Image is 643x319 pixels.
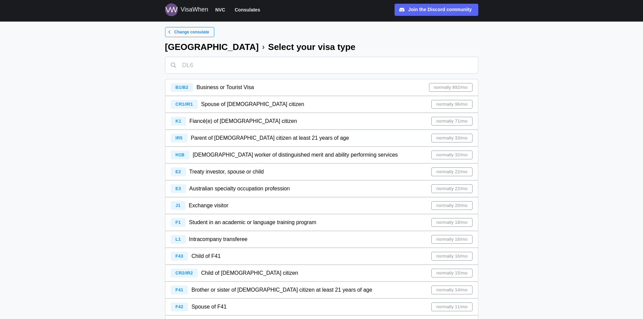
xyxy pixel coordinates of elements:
[176,118,181,124] span: K1
[165,282,478,298] a: F41 Brother or sister of [DEMOGRAPHIC_DATA] citizen at least 21 years of agenormally 14/mo
[408,6,472,14] div: Join the Discord community
[436,168,467,176] span: normally 22/mo
[165,57,478,74] input: DL6
[165,3,178,16] img: Logo for VisaWhen
[165,265,478,282] a: CR2/IR2 Child of [DEMOGRAPHIC_DATA] citizennormally 15/mo
[176,203,181,208] span: J1
[165,248,478,265] a: F43 Child of F41normally 16/mo
[176,169,181,174] span: E2
[165,43,259,51] div: [GEOGRAPHIC_DATA]
[165,231,478,248] a: L1 Intracompany transfereenormally 16/mo
[434,83,467,91] span: normally 892/mo
[436,100,467,108] span: normally 96/mo
[215,6,225,14] span: NVC
[176,152,185,157] span: H1B
[176,237,181,242] span: L1
[201,270,298,276] span: Child of [DEMOGRAPHIC_DATA] citizen
[189,186,290,191] span: Australian specialty occupation profession
[165,298,478,315] a: F42 Spouse of F41normally 11/mo
[176,287,183,292] span: F41
[165,180,478,197] a: E3 Australian specialty occupation professionnormally 22/mo
[176,254,183,259] span: F43
[235,6,260,14] span: Consulates
[436,218,467,227] span: normally 18/mo
[436,185,467,193] span: normally 22/mo
[176,220,181,225] span: F1
[165,3,208,16] a: Logo for VisaWhen VisaWhen
[165,197,478,214] a: J1 Exchange visitornormally 20/mo
[165,79,478,96] a: B1/B2 Business or Tourist Visanormally 892/mo
[436,117,467,125] span: normally 71/mo
[165,130,478,147] a: IR5 Parent of [DEMOGRAPHIC_DATA] citizen at least 21 years of agenormally 33/mo
[268,43,355,51] div: Select your visa type
[436,252,467,260] span: normally 16/mo
[165,113,478,130] a: K1 Fiancé(e) of [DEMOGRAPHIC_DATA] citizennormally 71/mo
[196,84,254,90] span: Business or Tourist Visa
[189,203,228,208] span: Exchange visitor
[201,101,304,107] span: Spouse of [DEMOGRAPHIC_DATA] citizen
[176,135,183,140] span: IR5
[176,304,183,309] span: F42
[176,85,188,90] span: B1/B2
[436,134,467,142] span: normally 33/mo
[212,5,229,14] button: NVC
[436,235,467,243] span: normally 16/mo
[181,5,208,15] div: VisaWhen
[191,287,372,293] span: Brother or sister of [DEMOGRAPHIC_DATA] citizen at least 21 years of age
[193,152,398,158] span: [DEMOGRAPHIC_DATA] worker of distinguished merit and ability performing services
[189,169,264,175] span: Treaty investor, spouse or child
[262,43,265,51] div: ›
[176,186,181,191] span: E3
[232,5,263,14] button: Consulates
[436,303,467,311] span: normally 11/mo
[189,236,247,242] span: Intracompany transferee
[436,151,467,159] span: normally 32/mo
[165,147,478,163] a: H1B [DEMOGRAPHIC_DATA] worker of distinguished merit and ability performing servicesnormally 32/mo
[174,27,209,37] span: Change consulate
[176,270,193,275] span: CR2/IR2
[436,202,467,210] span: normally 20/mo
[191,135,349,141] span: Parent of [DEMOGRAPHIC_DATA] citizen at least 21 years of age
[165,96,478,113] a: CR1/IR1 Spouse of [DEMOGRAPHIC_DATA] citizennormally 96/mo
[189,118,297,124] span: Fiancé(e) of [DEMOGRAPHIC_DATA] citizen
[189,219,316,225] span: Student in an academic or language training program
[395,4,478,16] a: Join the Discord community
[165,27,214,37] a: Change consulate
[436,286,467,294] span: normally 14/mo
[176,102,193,107] span: CR1/IR1
[165,214,478,231] a: F1 Student in an academic or language training programnormally 18/mo
[191,304,226,310] span: Spouse of F41
[436,269,467,277] span: normally 15/mo
[165,163,478,180] a: E2 Treaty investor, spouse or childnormally 22/mo
[191,253,220,259] span: Child of F41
